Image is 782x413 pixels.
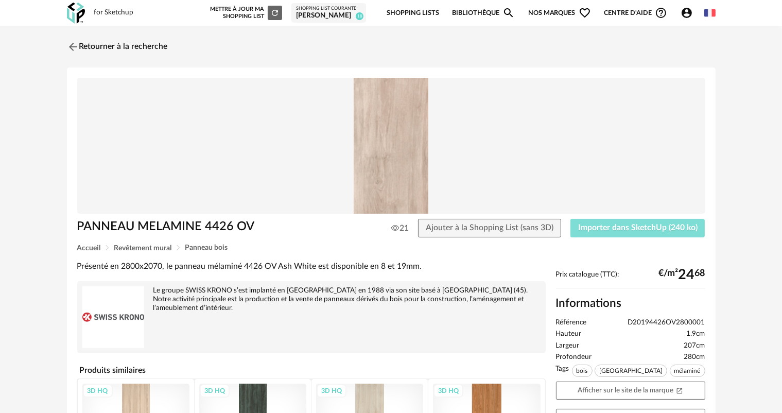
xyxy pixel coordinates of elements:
span: Open In New icon [676,386,683,393]
a: Afficher sur le site de la marqueOpen In New icon [556,382,705,400]
span: Nos marques [528,1,591,25]
img: brand logo [82,286,144,348]
div: 3D HQ [200,384,230,398]
div: Présenté en 2800x2070, le panneau mélaminé 4426 OV Ash White est disponible en 8 et 19mm. [77,261,546,272]
div: 3D HQ [433,384,463,398]
div: Le groupe SWISS KRONO s’est implanté en [GEOGRAPHIC_DATA] en 1988 via son site basé à [GEOGRAPHIC... [82,286,541,313]
h4: Produits similaires [77,363,546,378]
h2: Informations [556,296,705,311]
span: 207cm [684,341,705,351]
span: D20194426OV2800001 [628,318,705,328]
span: Accueil [77,245,101,252]
a: BibliothèqueMagnify icon [452,1,515,25]
a: Shopping List courante [PERSON_NAME] 18 [296,6,361,21]
a: Shopping Lists [387,1,439,25]
div: [PERSON_NAME] [296,11,361,21]
span: Tags [556,365,569,380]
img: fr [704,7,716,19]
span: [GEOGRAPHIC_DATA] [595,365,667,377]
span: 1.9cm [687,330,705,339]
div: €/m² 68 [659,271,705,279]
span: Référence [556,318,587,328]
span: Refresh icon [270,10,280,15]
span: Account Circle icon [681,7,698,19]
span: Panneau bois [185,244,228,251]
span: 24 [679,271,695,279]
img: svg+xml;base64,PHN2ZyB3aWR0aD0iMjQiIGhlaWdodD0iMjQiIHZpZXdCb3g9IjAgMCAyNCAyNCIgZmlsbD0ibm9uZSIgeG... [67,41,79,53]
div: 3D HQ [83,384,113,398]
span: bois [572,365,593,377]
span: 21 [391,223,409,233]
button: Importer dans SketchUp (240 ko) [570,219,705,237]
div: Shopping List courante [296,6,361,12]
div: for Sketchup [94,8,134,18]
span: Account Circle icon [681,7,693,19]
span: Magnify icon [502,7,515,19]
h1: PANNEAU MELAMINE 4426 OV [77,219,333,235]
span: 280cm [684,353,705,362]
button: Ajouter à la Shopping List (sans 3D) [418,219,561,237]
div: Prix catalogue (TTC): [556,270,705,289]
span: Heart Outline icon [579,7,591,19]
span: Hauteur [556,330,582,339]
div: Mettre à jour ma Shopping List [208,6,282,20]
a: Retourner à la recherche [67,36,168,58]
span: Ajouter à la Shopping List (sans 3D) [426,223,553,232]
span: Centre d'aideHelp Circle Outline icon [604,7,667,19]
span: Help Circle Outline icon [655,7,667,19]
img: OXP [67,3,85,24]
span: 18 [356,12,363,20]
div: Breadcrumb [77,244,705,252]
span: Revêtement mural [114,245,172,252]
div: 3D HQ [317,384,346,398]
span: mélaminé [670,365,705,377]
span: Profondeur [556,353,592,362]
span: Largeur [556,341,580,351]
img: Product pack shot [77,78,705,214]
span: Importer dans SketchUp (240 ko) [578,223,698,232]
